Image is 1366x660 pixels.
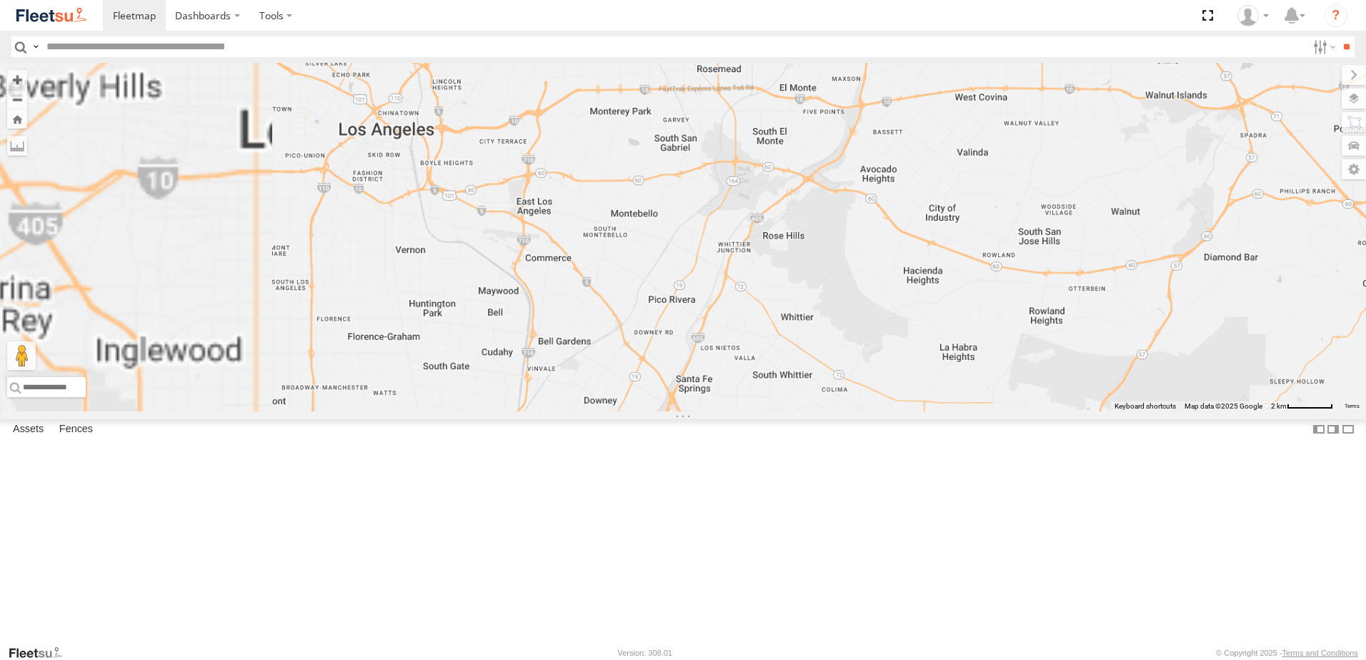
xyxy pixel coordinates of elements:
[7,89,27,109] button: Zoom out
[1115,401,1176,411] button: Keyboard shortcuts
[7,109,27,129] button: Zoom Home
[1341,419,1355,440] label: Hide Summary Table
[7,70,27,89] button: Zoom in
[1325,4,1347,27] i: ?
[52,419,100,439] label: Fences
[618,649,672,657] div: Version: 308.01
[14,6,89,25] img: fleetsu-logo-horizontal.svg
[1312,419,1326,440] label: Dock Summary Table to the Left
[1282,649,1358,657] a: Terms and Conditions
[1267,401,1337,411] button: Map Scale: 2 km per 61 pixels
[1216,649,1358,657] div: © Copyright 2025 -
[1271,402,1287,410] span: 2 km
[1232,5,1274,26] div: Oliver Lees
[1185,402,1262,410] span: Map data ©2025 Google
[30,36,41,57] label: Search Query
[1326,419,1340,440] label: Dock Summary Table to the Right
[1342,159,1366,179] label: Map Settings
[7,136,27,156] label: Measure
[6,419,51,439] label: Assets
[8,646,74,660] a: Visit our Website
[1307,36,1338,57] label: Search Filter Options
[1345,404,1360,409] a: Terms (opens in new tab)
[7,341,36,370] button: Drag Pegman onto the map to open Street View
